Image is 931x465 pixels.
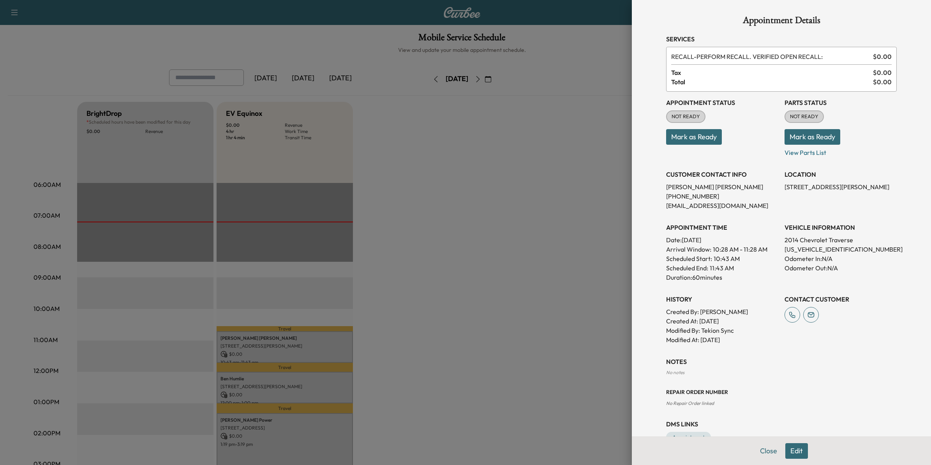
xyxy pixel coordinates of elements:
[666,335,778,344] p: Modified At : [DATE]
[666,129,722,145] button: Mark as Ready
[873,68,892,77] span: $ 0.00
[666,316,778,326] p: Created At : [DATE]
[666,432,711,443] a: Appointment
[666,369,897,376] div: No notes
[785,254,897,263] p: Odometer In: N/A
[755,443,782,459] button: Close
[666,223,778,232] h3: APPOINTMENT TIME
[873,52,892,61] span: $ 0.00
[785,223,897,232] h3: VEHICLE INFORMATION
[666,400,714,406] span: No Repair Order linked
[666,263,708,273] p: Scheduled End:
[666,326,778,335] p: Modified By : Tekion Sync
[666,357,897,366] h3: NOTES
[666,419,897,429] h3: DMS Links
[785,235,897,245] p: 2014 Chevrolet Traverse
[666,182,778,192] p: [PERSON_NAME] [PERSON_NAME]
[666,388,897,396] h3: Repair Order number
[785,113,823,121] span: NOT READY
[714,254,740,263] p: 10:43 AM
[666,170,778,179] h3: CUSTOMER CONTACT INFO
[667,113,705,121] span: NOT READY
[873,77,892,87] span: $ 0.00
[785,263,897,273] p: Odometer Out: N/A
[785,129,840,145] button: Mark as Ready
[666,254,712,263] p: Scheduled Start:
[785,145,897,157] p: View Parts List
[713,245,767,254] span: 10:28 AM - 11:28 AM
[671,68,873,77] span: Tax
[785,170,897,179] h3: LOCATION
[666,201,778,210] p: [EMAIL_ADDRESS][DOMAIN_NAME]
[666,16,897,28] h1: Appointment Details
[666,98,778,107] h3: Appointment Status
[785,98,897,107] h3: Parts Status
[666,235,778,245] p: Date: [DATE]
[666,307,778,316] p: Created By : [PERSON_NAME]
[666,295,778,304] h3: History
[671,77,873,87] span: Total
[666,34,897,44] h3: Services
[666,273,778,282] p: Duration: 60 minutes
[785,443,808,459] button: Edit
[785,245,897,254] p: [US_VEHICLE_IDENTIFICATION_NUMBER]
[666,192,778,201] p: [PHONE_NUMBER]
[785,182,897,192] p: [STREET_ADDRESS][PERSON_NAME]
[710,263,734,273] p: 11:43 AM
[671,52,870,61] span: PERFORM RECALL. VERIFIED OPEN RECALL:
[666,245,778,254] p: Arrival Window:
[785,295,897,304] h3: CONTACT CUSTOMER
